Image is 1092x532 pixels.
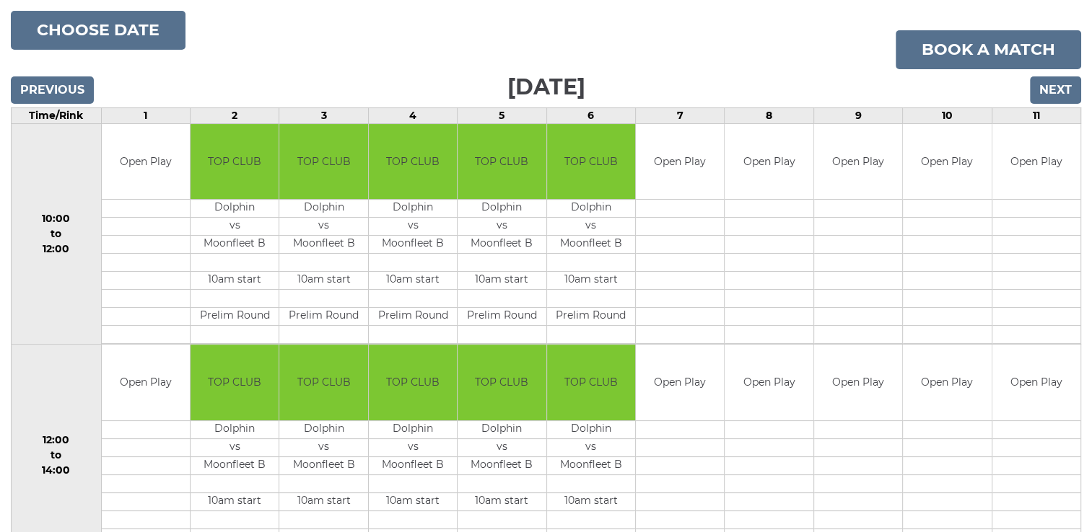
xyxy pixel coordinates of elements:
td: 10am start [547,272,635,290]
td: Dolphin [458,420,546,438]
td: 10am start [458,272,546,290]
td: Moonfleet B [279,236,367,254]
td: TOP CLUB [279,345,367,420]
td: Dolphin [191,200,279,218]
td: vs [369,438,457,456]
td: Open Play [814,124,902,200]
td: vs [279,218,367,236]
td: Dolphin [369,420,457,438]
td: Moonfleet B [458,456,546,474]
td: 10am start [191,272,279,290]
td: Open Play [725,124,813,200]
td: Time/Rink [12,107,102,123]
td: 9 [813,107,902,123]
td: Moonfleet B [547,236,635,254]
td: Dolphin [369,200,457,218]
a: Book a match [896,30,1081,69]
td: 10am start [191,492,279,510]
td: 2 [190,107,279,123]
td: vs [191,438,279,456]
td: Dolphin [279,420,367,438]
td: Open Play [814,345,902,420]
td: vs [458,218,546,236]
td: Prelim Round [369,308,457,326]
td: Dolphin [458,200,546,218]
td: Dolphin [191,420,279,438]
td: 10am start [547,492,635,510]
td: 4 [368,107,457,123]
td: 7 [635,107,724,123]
td: 10 [903,107,992,123]
td: Dolphin [547,420,635,438]
td: Open Play [725,345,813,420]
td: 3 [279,107,368,123]
td: Moonfleet B [547,456,635,474]
td: 10am start [369,492,457,510]
td: 11 [992,107,1081,123]
td: 10am start [279,272,367,290]
td: Moonfleet B [191,236,279,254]
td: Open Play [102,124,190,200]
td: Open Play [903,124,991,200]
td: Open Play [903,345,991,420]
td: 6 [546,107,635,123]
td: 10am start [279,492,367,510]
td: 10am start [369,272,457,290]
td: vs [547,218,635,236]
td: TOP CLUB [458,345,546,420]
td: Moonfleet B [369,236,457,254]
td: 10am start [458,492,546,510]
td: vs [369,218,457,236]
td: 8 [725,107,813,123]
input: Next [1030,76,1081,104]
td: Open Play [102,345,190,420]
td: Dolphin [547,200,635,218]
td: Prelim Round [458,308,546,326]
td: 10:00 to 12:00 [12,123,102,345]
td: TOP CLUB [547,124,635,200]
td: TOP CLUB [279,124,367,200]
td: Dolphin [279,200,367,218]
td: Prelim Round [279,308,367,326]
td: TOP CLUB [191,124,279,200]
td: Open Play [992,124,1081,200]
td: vs [547,438,635,456]
td: TOP CLUB [369,124,457,200]
td: Prelim Round [191,308,279,326]
td: Open Play [636,345,724,420]
td: vs [458,438,546,456]
button: Choose date [11,11,185,50]
input: Previous [11,76,94,104]
td: TOP CLUB [458,124,546,200]
td: Moonfleet B [191,456,279,474]
td: Moonfleet B [458,236,546,254]
td: Moonfleet B [369,456,457,474]
td: Prelim Round [547,308,635,326]
td: Open Play [636,124,724,200]
td: vs [279,438,367,456]
td: TOP CLUB [191,345,279,420]
td: Moonfleet B [279,456,367,474]
td: 1 [101,107,190,123]
td: TOP CLUB [547,345,635,420]
td: TOP CLUB [369,345,457,420]
td: 5 [458,107,546,123]
td: vs [191,218,279,236]
td: Open Play [992,345,1081,420]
